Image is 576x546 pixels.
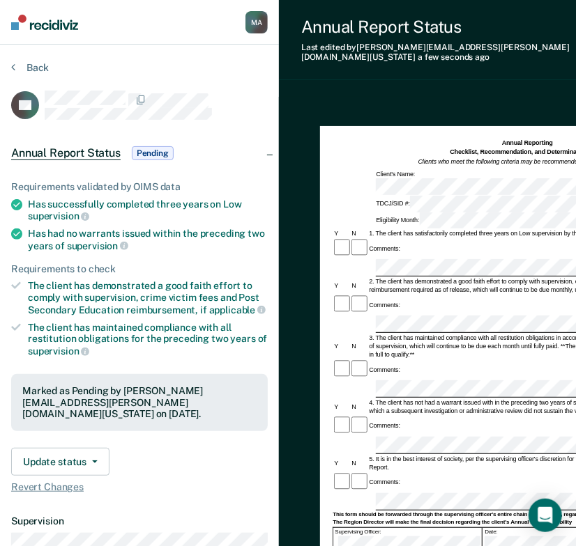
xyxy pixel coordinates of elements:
div: Comments: [367,366,402,374]
div: N [350,281,367,290]
div: N [350,459,367,467]
span: Pending [132,146,174,160]
div: Open Intercom Messenger [529,499,562,532]
div: Comments: [367,478,402,486]
span: supervision [67,240,128,251]
div: The client has demonstrated a good faith effort to comply with supervision, crime victim fees and... [28,280,268,315]
div: Requirements validated by OIMS data [11,181,268,193]
button: MA [245,11,268,33]
div: N [350,229,367,237]
div: N [350,403,367,411]
span: a few seconds ago [418,52,490,62]
dt: Supervision [11,515,268,527]
div: N [350,342,367,350]
div: Y [333,342,350,350]
div: Has had no warrants issued within the preceding two years of [28,228,268,251]
div: Requirements to check [11,263,268,275]
button: Update status [11,448,109,476]
span: Revert Changes [11,481,268,493]
div: Has successfully completed three years on Low [28,198,268,222]
div: M A [245,11,268,33]
span: Annual Report Status [11,146,121,160]
div: Comments: [367,244,402,253]
strong: Annual Reporting [502,139,553,146]
div: Y [333,403,350,411]
div: Y [333,459,350,467]
div: Comments: [367,421,402,430]
div: Comments: [367,301,402,309]
span: supervision [28,210,89,221]
div: Y [333,281,350,290]
span: supervision [28,345,89,357]
div: Y [333,229,350,237]
span: applicable [209,304,266,315]
div: Marked as Pending by [PERSON_NAME][EMAIL_ADDRESS][PERSON_NAME][DOMAIN_NAME][US_STATE] on [DATE]. [22,385,257,420]
div: The client has maintained compliance with all restitution obligations for the preceding two years of [28,322,268,357]
img: Recidiviz [11,15,78,30]
button: Back [11,61,49,74]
